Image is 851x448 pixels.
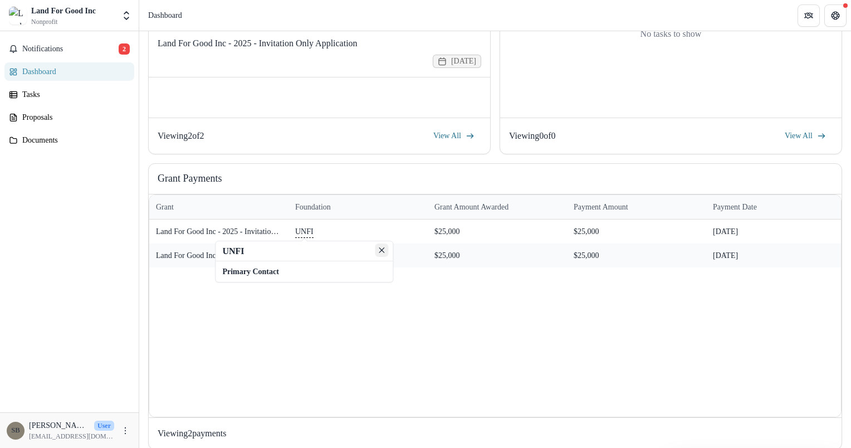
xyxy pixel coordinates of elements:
div: $25,000 [428,220,567,244]
div: [DATE] [706,244,845,267]
div: Foundation [288,195,428,219]
button: Close [375,244,388,257]
a: Documents [4,131,134,149]
a: View All [778,127,833,145]
p: Viewing 0 of 0 [509,129,555,143]
h2: Grant Payments [158,173,833,194]
div: Grant [149,195,288,219]
div: Payment Amount [567,195,706,219]
a: Tasks [4,85,134,104]
span: Nonprofit [31,17,57,27]
a: Proposals [4,108,134,126]
p: [EMAIL_ADDRESS][DOMAIN_NAME] [29,431,114,441]
a: Land For Good Inc - 2025 - Invitation Only Application [156,227,331,236]
div: $25,000 [567,244,706,267]
p: Viewing 2 payments [158,427,833,440]
p: Viewing 2 of 2 [158,129,204,143]
p: No tasks to show [640,27,702,41]
p: [PERSON_NAME] [29,420,90,431]
div: Payment Amount [567,201,635,213]
button: Open entity switcher [119,4,134,27]
div: Dashboard [148,9,182,21]
div: Foundation [288,201,338,213]
button: Notifications2 [4,40,134,58]
div: Grant amount awarded [428,195,567,219]
div: Land For Good Inc [31,5,96,17]
p: UNFI [295,225,314,237]
p: User [94,421,114,431]
div: $25,000 [567,220,706,244]
a: Land For Good Inc - 2024 Invitation Only Grant [156,251,307,260]
div: [DATE] [706,220,845,244]
div: Dashboard [22,66,125,77]
span: Notifications [22,45,119,54]
div: Grant [149,201,180,213]
div: $25,000 [428,244,567,267]
nav: breadcrumb [144,7,187,23]
a: View All [427,127,481,145]
a: Dashboard [4,62,134,81]
div: Grant amount awarded [428,201,515,213]
div: Proposals [22,111,125,123]
button: More [119,424,132,437]
div: Documents [22,134,125,146]
p: Primary Contact [222,266,386,277]
div: Payment date [706,201,764,213]
a: Land For Good Inc - 2025 - Invitation Only Application [158,37,358,50]
div: Payment date [706,195,845,219]
span: 2 [119,43,130,55]
button: Partners [798,4,820,27]
div: Tasks [22,89,125,100]
img: Land For Good Inc [9,7,27,25]
h2: UNFI [222,246,386,256]
button: Get Help [824,4,847,27]
div: Shemariah Blum-Evitts [11,427,20,434]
